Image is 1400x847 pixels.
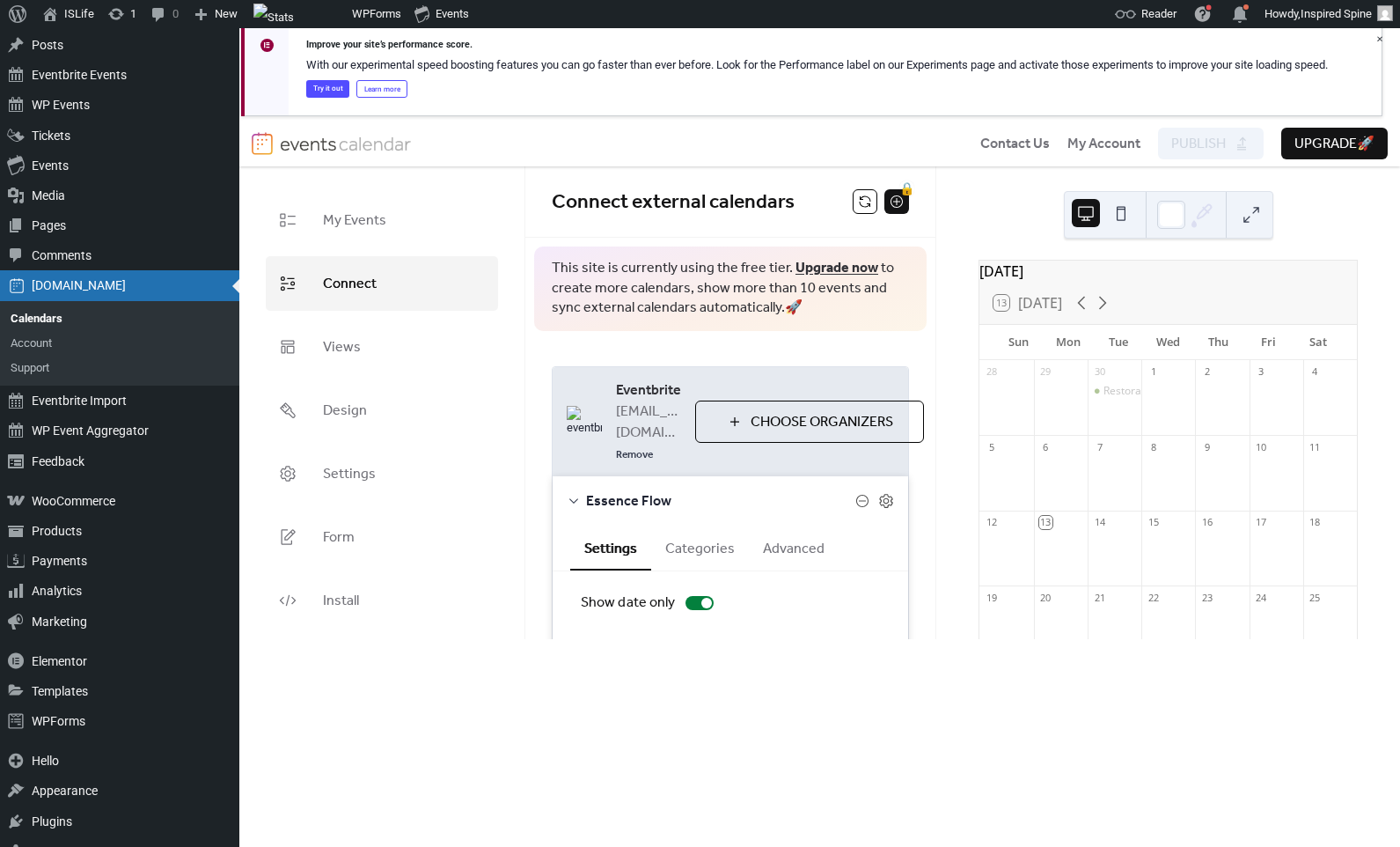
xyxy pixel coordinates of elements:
[306,40,1328,51] h3: Improve your site’s performance score.
[1093,516,1106,529] div: 14
[266,320,498,374] a: Views
[1200,591,1213,604] div: 23
[323,587,359,615] span: Install
[795,254,878,282] a: Upgrade now
[985,591,998,604] div: 19
[552,259,909,318] span: This site is currently using the free tier. to create more calendars, show more than 10 events an...
[552,183,795,222] span: Connect external calendars
[1067,134,1140,155] span: My Account
[1094,325,1144,360] div: Tue
[1147,365,1160,379] div: 1
[1147,516,1160,529] div: 15
[323,207,386,235] span: My Events
[306,80,349,98] a: Try it out
[253,4,294,32] img: Views over 48 hours. Click for more Jetpack Stats.
[1255,440,1268,453] div: 10
[1308,591,1322,604] div: 25
[1243,325,1294,360] div: Fri
[1067,133,1140,154] a: My Account
[266,446,498,501] a: Settings
[364,85,400,93] span: Learn more
[567,406,602,436] img: eventbrite
[1294,134,1374,155] span: Upgrade 🚀
[1039,591,1052,604] div: 20
[581,593,675,614] div: Show date only
[1093,591,1106,604] div: 21
[1301,7,1372,20] span: Inspired Spine
[1103,384,1345,399] div: Restorative Yoga: Deep Stretching and Relaxation
[751,412,893,433] span: Choose Organizers
[1093,365,1106,379] div: 30
[749,526,839,569] button: Advanced
[280,132,412,155] img: logotype
[1193,325,1243,360] div: Thu
[356,80,407,98] a: Learn more
[979,261,1357,282] div: [DATE]
[266,510,498,564] a: Form
[252,132,273,155] img: logo
[1308,365,1322,379] div: 4
[1200,365,1213,379] div: 2
[1039,440,1052,453] div: 6
[616,448,653,462] span: Remove
[980,134,1050,155] span: Contact Us
[1255,516,1268,529] div: 17
[980,133,1050,154] a: Contact Us
[1255,591,1268,604] div: 24
[1308,440,1322,453] div: 11
[651,526,749,569] button: Categories
[266,256,498,311] a: Connect
[266,573,498,628] a: Install
[313,84,343,92] span: Try it out
[985,365,998,379] div: 28
[993,325,1044,360] div: Sun
[1308,516,1322,529] div: 18
[1200,440,1213,453] div: 9
[1147,591,1160,604] div: 22
[1039,365,1052,379] div: 29
[616,380,681,401] span: Eventbrite
[1039,516,1052,529] div: 13
[616,401,681,444] span: [EMAIL_ADDRESS][DOMAIN_NAME]
[695,401,924,443] button: Choose Organizers
[1255,365,1268,379] div: 3
[1143,325,1193,360] div: Wed
[985,516,998,529] div: 12
[266,193,498,247] a: My Events
[1088,384,1141,399] div: Restorative Yoga: Deep Stretching and Relaxation
[323,397,367,425] span: Design
[323,334,361,362] span: Views
[306,58,1328,72] p: With our experimental speed boosting features you can go faster than ever before. Look for the Pe...
[1293,325,1343,360] div: Sat
[323,524,355,552] span: Form
[1200,516,1213,529] div: 16
[570,526,651,571] button: Settings
[1147,440,1160,453] div: 8
[1363,22,1381,40] i: Dismiss this notice.
[323,270,377,298] span: Connect
[266,383,498,438] a: Design
[1281,128,1388,159] button: Upgrade🚀
[985,440,998,453] div: 5
[1044,325,1094,360] div: Mon
[323,460,376,489] span: Settings
[586,491,855,512] span: Essence Flow
[1093,440,1106,453] div: 7
[1377,5,1393,21] img: Inspired Spine's avatar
